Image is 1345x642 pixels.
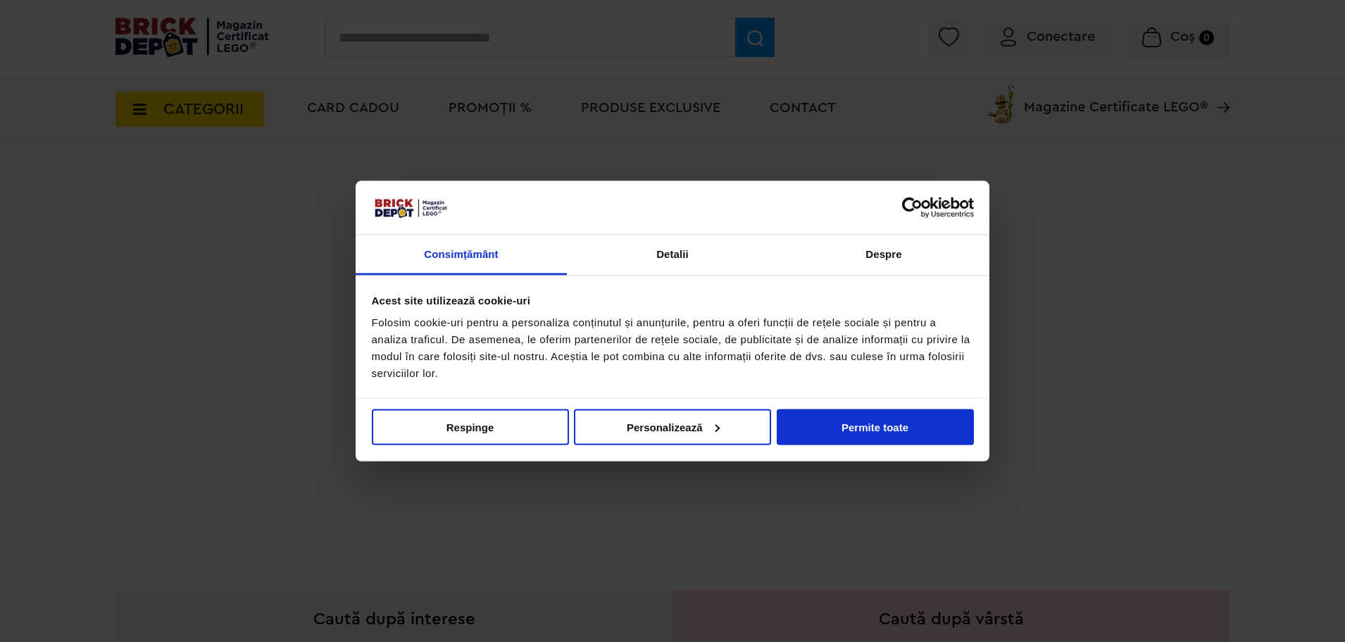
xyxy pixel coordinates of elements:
a: Consimțământ [356,235,567,276]
a: Usercentrics Cookiebot - opens in a new window [851,197,974,218]
a: Detalii [567,235,778,276]
div: Folosim cookie-uri pentru a personaliza conținutul și anunțurile, pentru a oferi funcții de rețel... [372,314,974,382]
img: siglă [372,197,449,219]
button: Permite toate [777,409,974,445]
button: Respinge [372,409,569,445]
div: Acest site utilizează cookie-uri [372,292,974,309]
a: Despre [778,235,989,276]
button: Personalizează [574,409,771,445]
